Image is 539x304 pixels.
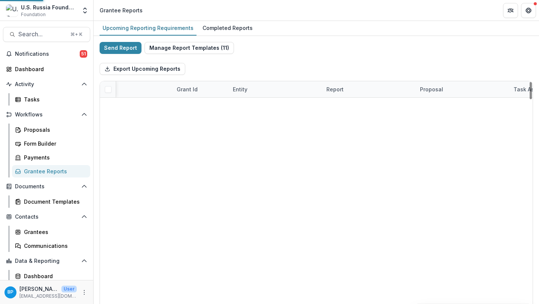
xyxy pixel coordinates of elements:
button: Search... [3,27,90,42]
button: More [80,288,89,297]
div: Tasks [24,95,84,103]
div: Payments [24,153,84,161]
span: Notifications [15,51,80,57]
span: 51 [80,50,87,58]
p: User [61,286,77,292]
img: U.S. Russia Foundation [6,4,18,16]
nav: breadcrumb [97,5,146,16]
div: Report [322,81,415,97]
a: Grantee Reports [12,165,90,177]
button: Partners [503,3,518,18]
div: Document Templates [24,198,84,206]
span: Documents [15,183,78,190]
div: Grantees [24,228,84,236]
a: Upcoming Reporting Requirements [100,21,197,36]
div: Proposal [415,81,509,97]
a: Dashboard [12,270,90,282]
p: [EMAIL_ADDRESS][DOMAIN_NAME] [19,293,77,300]
button: Open Workflows [3,109,90,121]
a: Completed Reports [200,21,256,36]
button: Open Documents [3,180,90,192]
p: [PERSON_NAME] [19,285,58,293]
div: Grant Id [172,81,228,97]
span: Foundation [21,11,46,18]
div: Entity [228,81,322,97]
a: Form Builder [12,137,90,150]
span: Contacts [15,214,78,220]
div: Form Builder [24,140,84,148]
button: Get Help [521,3,536,18]
a: Document Templates [12,195,90,208]
div: Grant Id [172,85,202,93]
a: Grantees [12,226,90,238]
span: Workflows [15,112,78,118]
a: Dashboard [3,63,90,75]
div: Grantee Reports [24,167,84,175]
span: Search... [18,31,66,38]
div: Completed Reports [200,22,256,33]
a: Proposals [12,124,90,136]
div: Dashboard [24,272,84,280]
div: Grantee Reports [100,6,143,14]
span: Activity [15,81,78,88]
button: Open Activity [3,78,90,90]
button: Open Contacts [3,211,90,223]
button: Notifications51 [3,48,90,60]
div: Dashboard [15,65,84,73]
div: Entity [228,85,252,93]
div: Proposal [415,85,448,93]
div: ⌘ + K [69,30,84,39]
div: Proposals [24,126,84,134]
button: Export Upcoming Reports [100,63,185,75]
a: Tasks [12,93,90,106]
button: Open Data & Reporting [3,255,90,267]
button: Send Report [100,42,141,54]
a: Communications [12,240,90,252]
span: Data & Reporting [15,258,78,264]
div: Report [322,85,348,93]
button: Manage Report Templates (11) [144,42,234,54]
a: Payments [12,151,90,164]
button: Open entity switcher [80,3,90,18]
div: Bennett P [7,290,13,295]
div: Communications [24,242,84,250]
div: Upcoming Reporting Requirements [100,22,197,33]
div: U.S. Russia Foundation [21,3,77,11]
